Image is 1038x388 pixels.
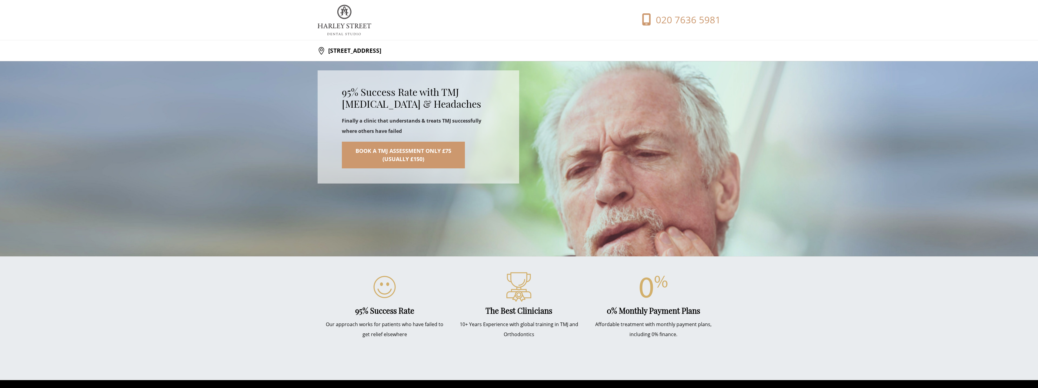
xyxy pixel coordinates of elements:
h4: 95% Success Rate [322,306,447,315]
img: logo.png [318,5,371,35]
h2: 95% Success Rate with TMJ [MEDICAL_DATA] & Headaches [342,86,495,110]
p: [STREET_ADDRESS] [325,45,381,57]
p: Affordable treatment with monthly payment plans, including 0% finance. [591,319,716,340]
p: 10+ Years Experience with global training in TMJ and Orthodontics [456,319,582,340]
h4: 0% Monthly Payment Plans [591,306,716,315]
h4: The Best Clinicians [456,306,582,315]
p: Our approach works for patients who have failed to get relief elsewhere [322,319,447,340]
a: Book a TMJ Assessment Only £75(Usually £150) [342,142,465,168]
strong: Finally a clinic that understands & treats TMJ successfully where others have failed [342,117,481,134]
a: 020 7636 5981 [624,13,721,27]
